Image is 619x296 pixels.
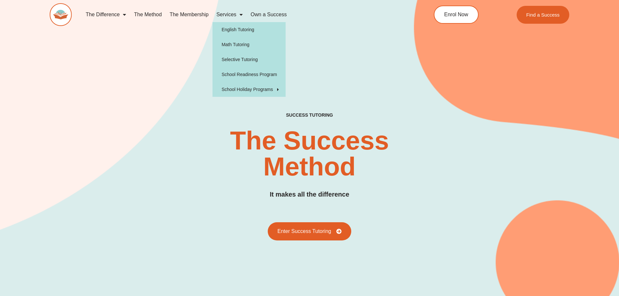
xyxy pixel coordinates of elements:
[270,189,349,199] h3: It makes all the difference
[213,7,247,22] a: Services
[192,128,427,180] h2: The Success Method
[444,12,468,17] span: Enrol Now
[268,222,351,240] a: Enter Success Tutoring
[213,67,286,82] a: School Readiness Program
[213,37,286,52] a: Math Tutoring
[233,112,387,118] h4: SUCCESS TUTORING​
[213,22,286,37] a: English Tutoring
[213,52,286,67] a: Selective Tutoring
[247,7,290,22] a: Own a Success
[166,7,213,22] a: The Membership
[277,229,331,234] span: Enter Success Tutoring
[213,82,286,97] a: School Holiday Programs
[82,7,130,22] a: The Difference
[82,7,404,22] nav: Menu
[517,6,570,24] a: Find a Success
[213,22,286,97] ul: Services
[511,223,619,296] iframe: Chat Widget
[130,7,165,22] a: The Method
[434,6,479,24] a: Enrol Now
[526,12,560,17] span: Find a Success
